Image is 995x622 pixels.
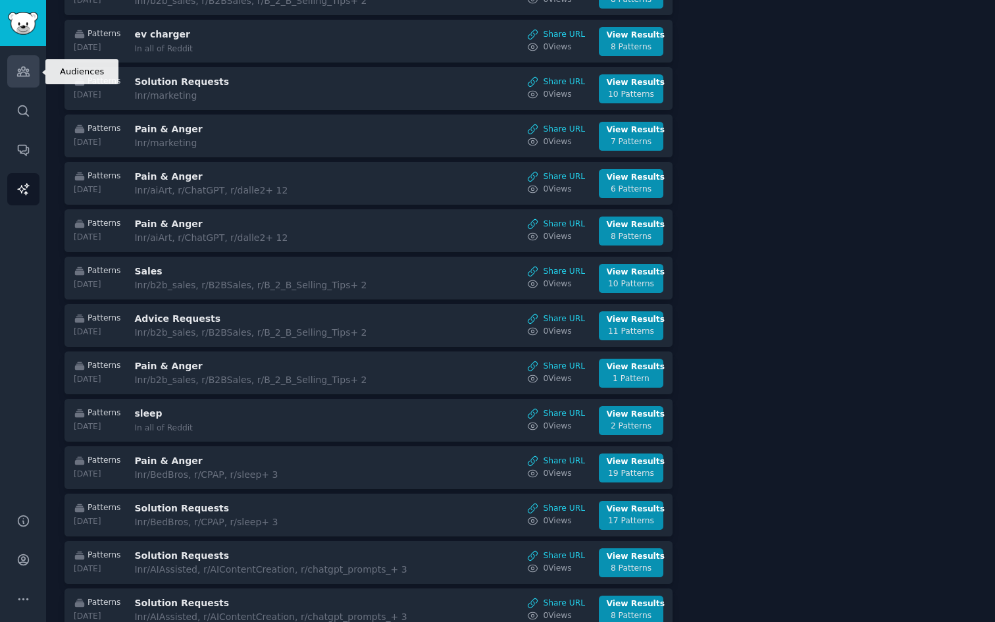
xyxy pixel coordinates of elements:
[64,162,673,205] a: Patterns[DATE]Pain & AngerInr/aiArt, r/ChatGPT, r/dalle2+ 12Share URL0ViewsView Results6 Patterns
[88,218,120,230] span: Patterns
[527,598,585,609] a: Share URL
[527,184,585,195] a: 0Views
[134,75,355,89] h3: Solution Requests
[527,455,585,467] a: Share URL
[74,137,120,149] div: [DATE]
[607,136,656,148] div: 7 Patterns
[527,563,585,575] a: 0Views
[134,596,355,610] h3: Solution Requests
[64,351,673,394] a: Patterns[DATE]Pain & AngerInr/b2b_sales, r/B2BSales, r/B_2_B_Selling_Tips+ 2Share URL0ViewsView R...
[527,89,585,101] a: 0Views
[134,184,355,197] div: In r/aiArt, r/ChatGPT, r/dalle2 + 12
[527,550,585,562] a: Share URL
[74,516,120,528] div: [DATE]
[527,219,585,230] a: Share URL
[134,407,355,421] h3: sleep
[134,312,355,326] h3: Advice Requests
[599,74,663,103] a: View Results10 Patterns
[607,77,656,89] div: View Results
[607,468,656,480] div: 19 Patterns
[527,373,585,385] a: 0Views
[607,89,656,101] div: 10 Patterns
[64,209,673,252] a: Patterns[DATE]Pain & AngerInr/aiArt, r/ChatGPT, r/dalle2+ 12Share URL0ViewsView Results8 Patterns
[607,598,656,610] div: View Results
[64,304,673,347] a: Patterns[DATE]Advice RequestsInr/b2b_sales, r/B2BSales, r/B_2_B_Selling_Tips+ 2Share URL0ViewsVie...
[599,359,663,388] a: View Results1 Pattern
[527,610,585,622] a: 0Views
[134,502,355,515] h3: Solution Requests
[74,374,120,386] div: [DATE]
[88,360,120,372] span: Patterns
[88,265,120,277] span: Patterns
[74,232,120,244] div: [DATE]
[607,361,656,373] div: View Results
[64,20,673,63] a: Patterns[DATE]ev chargerIn all of RedditShare URL0ViewsView Results8 Patterns
[527,136,585,148] a: 0Views
[74,90,120,101] div: [DATE]
[134,265,355,278] h3: Sales
[134,326,367,340] div: In r/b2b_sales, r/B2BSales, r/B_2_B_Selling_Tips + 2
[599,548,663,577] a: View Results8 Patterns
[134,231,355,245] div: In r/aiArt, r/ChatGPT, r/dalle2 + 12
[134,423,355,434] div: In all of Reddit
[607,124,656,136] div: View Results
[64,494,673,536] a: Patterns[DATE]Solution RequestsInr/BedBros, r/CPAP, r/sleep+ 3Share URL0ViewsView Results17 Patterns
[527,313,585,325] a: Share URL
[599,501,663,530] a: View Results17 Patterns
[134,89,355,103] div: In r/marketing
[527,361,585,373] a: Share URL
[599,264,663,293] a: View Results10 Patterns
[599,169,663,198] a: View Results6 Patterns
[64,67,673,110] a: Patterns[DATE]Solution RequestsInr/marketingShare URL0ViewsView Results10 Patterns
[134,563,407,577] div: In r/AIAssisted, r/AIContentCreation, r/chatgpt_prompts_ + 3
[607,41,656,53] div: 8 Patterns
[527,421,585,432] a: 0Views
[74,184,120,196] div: [DATE]
[527,171,585,183] a: Share URL
[134,515,355,529] div: In r/BedBros, r/CPAP, r/sleep + 3
[599,27,663,56] a: View Results8 Patterns
[88,550,120,561] span: Patterns
[607,231,656,243] div: 8 Patterns
[74,421,120,433] div: [DATE]
[88,407,120,419] span: Patterns
[88,455,120,467] span: Patterns
[527,266,585,278] a: Share URL
[607,421,656,432] div: 2 Patterns
[134,454,355,468] h3: Pain & Anger
[74,563,120,575] div: [DATE]
[74,326,120,338] div: [DATE]
[607,172,656,184] div: View Results
[134,549,355,563] h3: Solution Requests
[134,122,355,136] h3: Pain & Anger
[527,76,585,88] a: Share URL
[64,257,673,299] a: Patterns[DATE]SalesInr/b2b_sales, r/B2BSales, r/B_2_B_Selling_Tips+ 2Share URL0ViewsView Results1...
[527,278,585,290] a: 0Views
[607,409,656,421] div: View Results
[607,314,656,326] div: View Results
[64,446,673,489] a: Patterns[DATE]Pain & AngerInr/BedBros, r/CPAP, r/sleep+ 3Share URL0ViewsView Results19 Patterns
[607,326,656,338] div: 11 Patterns
[134,43,355,55] div: In all of Reddit
[64,115,673,157] a: Patterns[DATE]Pain & AngerInr/marketingShare URL0ViewsView Results7 Patterns
[88,597,120,609] span: Patterns
[74,469,120,480] div: [DATE]
[88,170,120,182] span: Patterns
[64,541,673,584] a: Patterns[DATE]Solution RequestsInr/AIAssisted, r/AIContentCreation, r/chatgpt_prompts_+ 3Share UR...
[607,551,656,563] div: View Results
[527,408,585,420] a: Share URL
[134,136,355,150] div: In r/marketing
[134,468,355,482] div: In r/BedBros, r/CPAP, r/sleep + 3
[88,502,120,514] span: Patterns
[134,170,355,184] h3: Pain & Anger
[134,28,355,41] h3: ev charger
[527,515,585,527] a: 0Views
[88,28,120,40] span: Patterns
[8,12,38,35] img: GummySearch logo
[88,313,120,324] span: Patterns
[134,373,367,387] div: In r/b2b_sales, r/B2BSales, r/B_2_B_Selling_Tips + 2
[527,468,585,480] a: 0Views
[599,311,663,340] a: View Results11 Patterns
[607,30,656,41] div: View Results
[88,76,120,88] span: Patterns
